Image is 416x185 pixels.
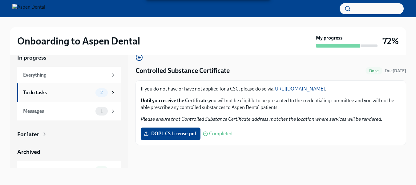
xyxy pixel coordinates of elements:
span: Due [385,68,406,74]
a: Archived [17,148,121,156]
strong: [DATE] [393,68,406,74]
em: Please ensure that Controlled Substance Certificate address matches the location where services w... [141,116,382,122]
span: October 7th, 2025 08:00 [385,68,406,74]
span: 2 [97,90,106,95]
img: Aspen Dental [12,4,45,14]
label: DOPL CS License.pdf [141,128,200,140]
span: Completed [209,131,232,136]
strong: My progress [316,35,342,41]
strong: Until you receive the Certificate, [141,98,209,103]
span: 1 [97,109,106,113]
div: Everything [23,72,108,78]
h3: 72% [382,36,399,47]
span: DOPL CS License.pdf [145,131,196,137]
h2: Onboarding to Aspen Dental [17,35,140,47]
a: Completed tasks [17,161,121,179]
div: Messages [23,108,93,115]
div: To do tasks [23,89,93,96]
p: you will not be eligible to be presented to the credentialing committee and you will not be able ... [141,97,401,111]
span: Done [366,69,382,73]
p: If you do not have or have not applied for a CSC, please do so via . [141,86,401,92]
a: [URL][DOMAIN_NAME] [273,86,325,92]
a: Messages1 [17,102,121,120]
div: Completed tasks [23,167,93,174]
div: For later [17,130,39,138]
h4: Controlled Substance Certificate [135,66,230,75]
a: For later [17,130,121,138]
a: To do tasks2 [17,83,121,102]
a: In progress [17,54,121,62]
a: Everything [17,67,121,83]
